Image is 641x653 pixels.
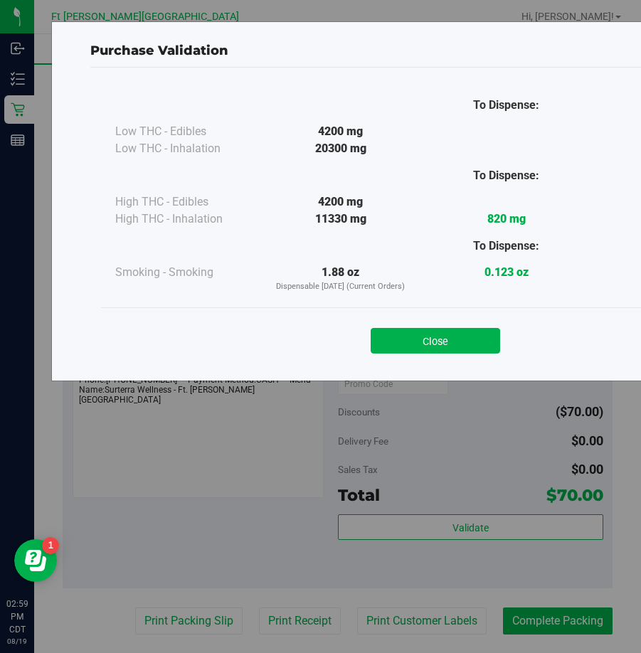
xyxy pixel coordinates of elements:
[115,193,258,211] div: High THC - Edibles
[42,537,59,554] iframe: Resource center unread badge
[258,281,423,293] p: Dispensable [DATE] (Current Orders)
[115,123,258,140] div: Low THC - Edibles
[423,238,589,255] div: To Dispense:
[258,211,423,228] div: 11330 mg
[484,265,529,279] strong: 0.123 oz
[487,212,526,225] strong: 820 mg
[14,539,57,582] iframe: Resource center
[90,43,228,58] span: Purchase Validation
[423,97,589,114] div: To Dispense:
[423,167,589,184] div: To Dispense:
[115,140,258,157] div: Low THC - Inhalation
[115,264,258,281] div: Smoking - Smoking
[258,140,423,157] div: 20300 mg
[371,328,500,354] button: Close
[258,264,423,293] div: 1.88 oz
[258,123,423,140] div: 4200 mg
[115,211,258,228] div: High THC - Inhalation
[258,193,423,211] div: 4200 mg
